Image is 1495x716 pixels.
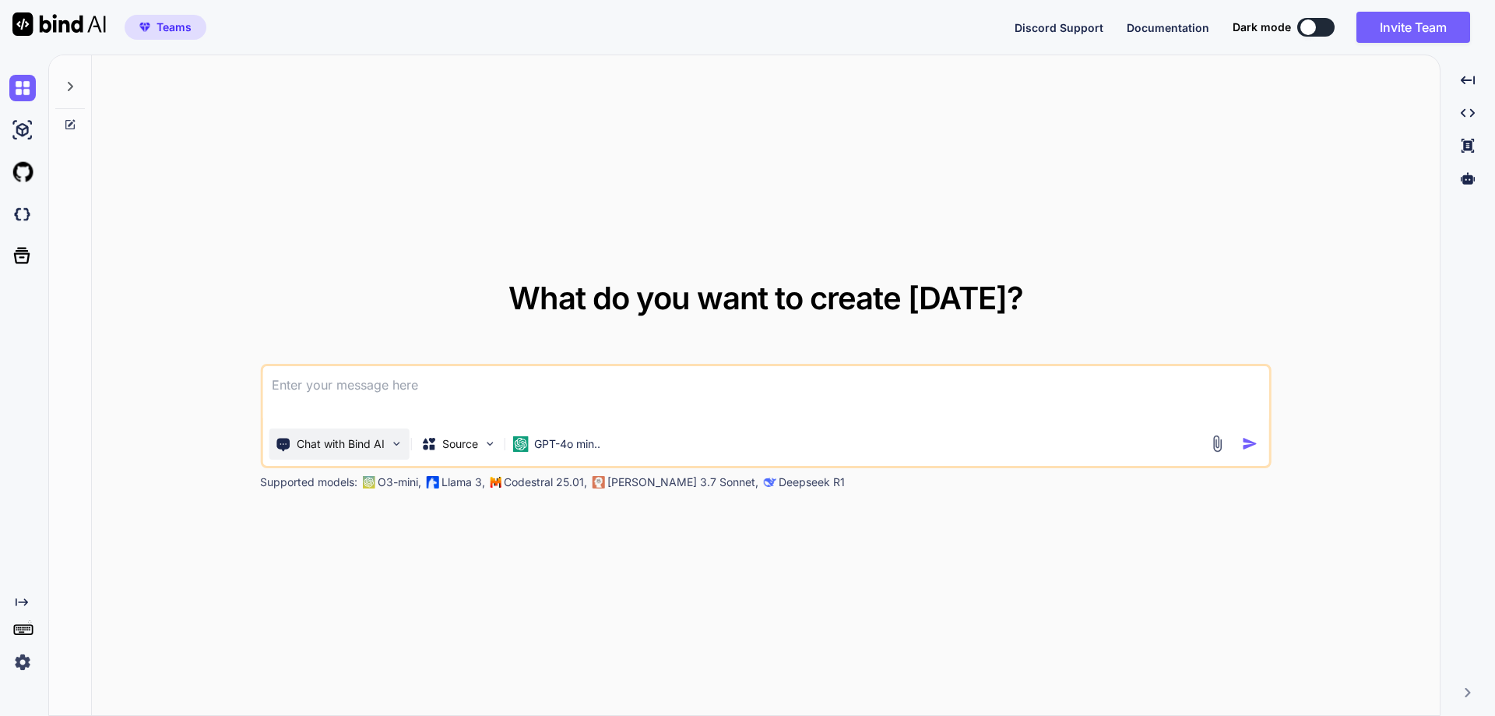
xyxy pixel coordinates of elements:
[441,474,485,490] p: Llama 3,
[512,436,528,452] img: GPT-4o mini
[378,474,421,490] p: O3-mini,
[9,117,36,143] img: ai-studio
[426,476,438,489] img: Llama2
[1233,19,1291,35] span: Dark mode
[12,12,106,36] img: Bind AI
[779,474,845,490] p: Deepseek R1
[157,19,192,35] span: Teams
[139,23,150,32] img: premium
[1356,12,1470,43] button: Invite Team
[125,15,206,40] button: premiumTeams
[442,436,478,452] p: Source
[592,476,604,489] img: claude
[1015,19,1103,36] button: Discord Support
[1127,21,1209,34] span: Documentation
[1015,21,1103,34] span: Discord Support
[490,477,501,488] img: Mistral-AI
[9,75,36,101] img: chat
[362,476,375,489] img: GPT-4
[1208,435,1226,453] img: attachment
[534,436,600,452] p: GPT-4o min..
[508,279,1023,317] span: What do you want to create [DATE]?
[1242,436,1258,452] img: icon
[389,437,403,450] img: Pick Tools
[504,474,587,490] p: Codestral 25.01,
[9,201,36,227] img: darkCloudIdeIcon
[1127,19,1209,36] button: Documentation
[607,474,758,490] p: [PERSON_NAME] 3.7 Sonnet,
[260,474,357,490] p: Supported models:
[483,437,496,450] img: Pick Models
[763,476,776,489] img: claude
[9,159,36,185] img: githubLight
[9,649,36,675] img: settings
[297,436,385,452] p: Chat with Bind AI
